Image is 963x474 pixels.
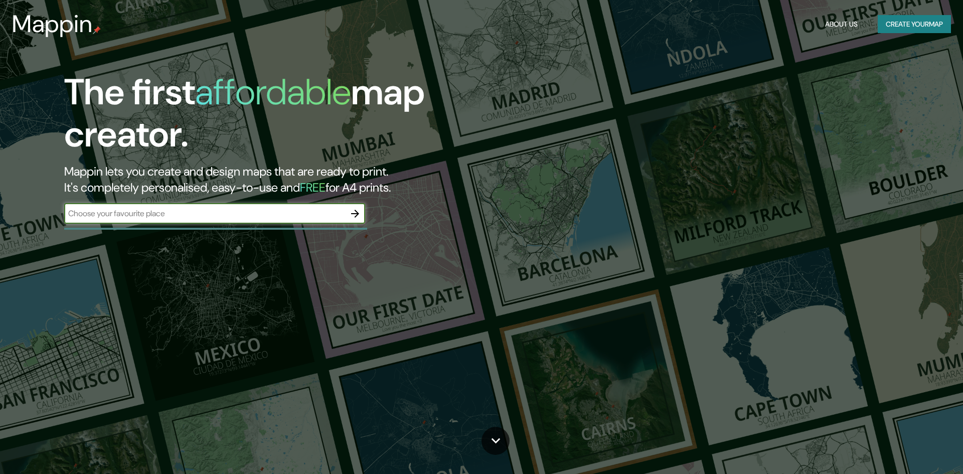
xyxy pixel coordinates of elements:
img: mappin-pin [93,26,101,34]
input: Choose your favourite place [64,208,345,219]
h2: Mappin lets you create and design maps that are ready to print. It's completely personalised, eas... [64,164,546,196]
h1: The first map creator. [64,71,546,164]
h1: affordable [195,69,351,115]
button: About Us [821,15,862,34]
h3: Mappin [12,10,93,38]
h5: FREE [300,180,326,195]
button: Create yourmap [878,15,951,34]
